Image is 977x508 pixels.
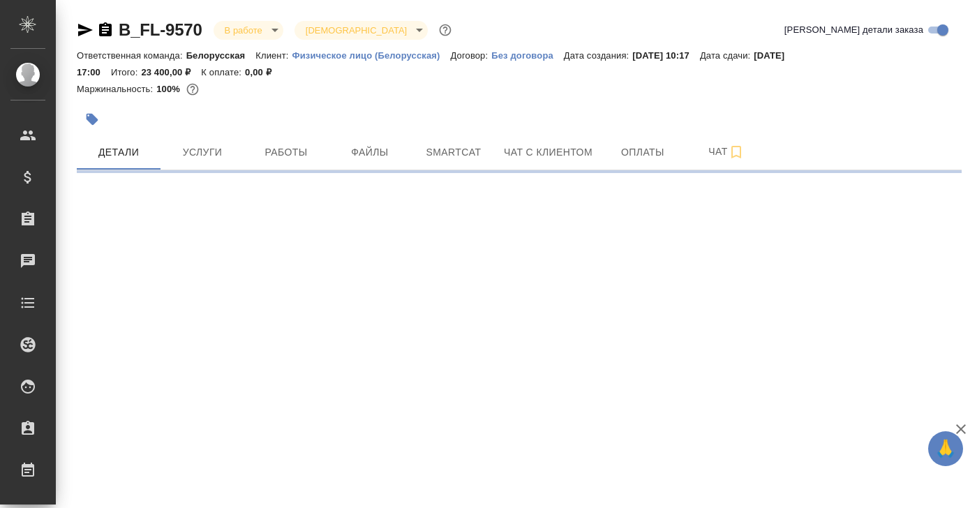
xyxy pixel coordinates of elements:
[504,144,592,161] span: Чат с клиентом
[700,50,754,61] p: Дата сдачи:
[221,24,267,36] button: В работе
[292,50,450,61] p: Физическое лицо (Белорусская)
[97,22,114,38] button: Скопировать ссылку
[301,24,411,36] button: [DEMOGRAPHIC_DATA]
[784,23,923,37] span: [PERSON_NAME] детали заказа
[245,67,282,77] p: 0,00 ₽
[85,144,152,161] span: Детали
[451,50,492,61] p: Договор:
[141,67,201,77] p: 23 400,00 ₽
[294,21,428,40] div: В работе
[928,431,963,466] button: 🙏
[336,144,403,161] span: Файлы
[184,80,202,98] button: 0.00 RUB;
[436,21,454,39] button: Доп статусы указывают на важность/срочность заказа
[111,67,141,77] p: Итого:
[77,22,94,38] button: Скопировать ссылку для ЯМессенджера
[214,21,283,40] div: В работе
[186,50,256,61] p: Белорусская
[253,144,320,161] span: Работы
[77,84,156,94] p: Маржинальность:
[632,50,700,61] p: [DATE] 10:17
[609,144,676,161] span: Оплаты
[292,49,450,61] a: Физическое лицо (Белорусская)
[119,20,202,39] a: B_FL-9570
[728,144,745,160] svg: Подписаться
[255,50,292,61] p: Клиент:
[491,49,564,61] a: Без договора
[934,434,957,463] span: 🙏
[693,143,760,160] span: Чат
[77,50,186,61] p: Ответственная команда:
[77,104,107,135] button: Добавить тэг
[564,50,632,61] p: Дата создания:
[156,84,184,94] p: 100%
[420,144,487,161] span: Smartcat
[491,50,564,61] p: Без договора
[201,67,245,77] p: К оплате:
[169,144,236,161] span: Услуги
